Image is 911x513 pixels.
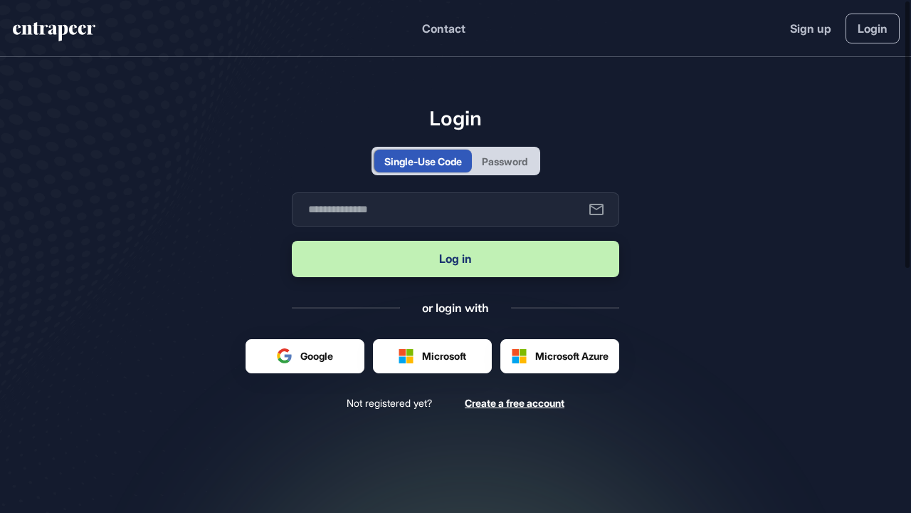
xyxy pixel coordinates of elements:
[422,300,489,316] div: or login with
[292,241,619,277] button: Log in
[790,20,831,37] a: Sign up
[347,396,432,410] span: Not registered yet?
[465,397,564,409] span: Create a free account
[422,19,465,38] button: Contact
[11,22,97,46] a: entrapeer-logo
[846,14,900,43] a: Login
[465,396,564,410] a: Create a free account
[292,106,619,130] h1: Login
[482,154,527,169] div: Password
[384,154,462,169] div: Single-Use Code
